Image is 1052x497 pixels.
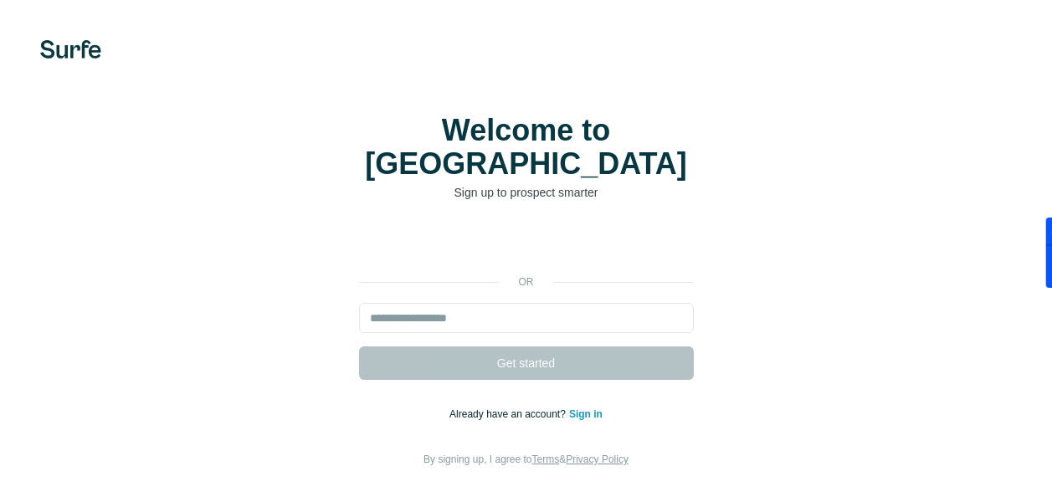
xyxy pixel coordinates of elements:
[449,408,569,420] span: Already have an account?
[423,453,629,465] span: By signing up, I agree to &
[566,453,629,465] a: Privacy Policy
[532,453,560,465] a: Terms
[40,40,101,59] img: Surfe's logo
[359,184,694,201] p: Sign up to prospect smarter
[359,114,694,181] h1: Welcome to [GEOGRAPHIC_DATA]
[569,408,603,420] a: Sign in
[351,226,702,263] iframe: Sign in with Google Button
[500,274,553,289] p: or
